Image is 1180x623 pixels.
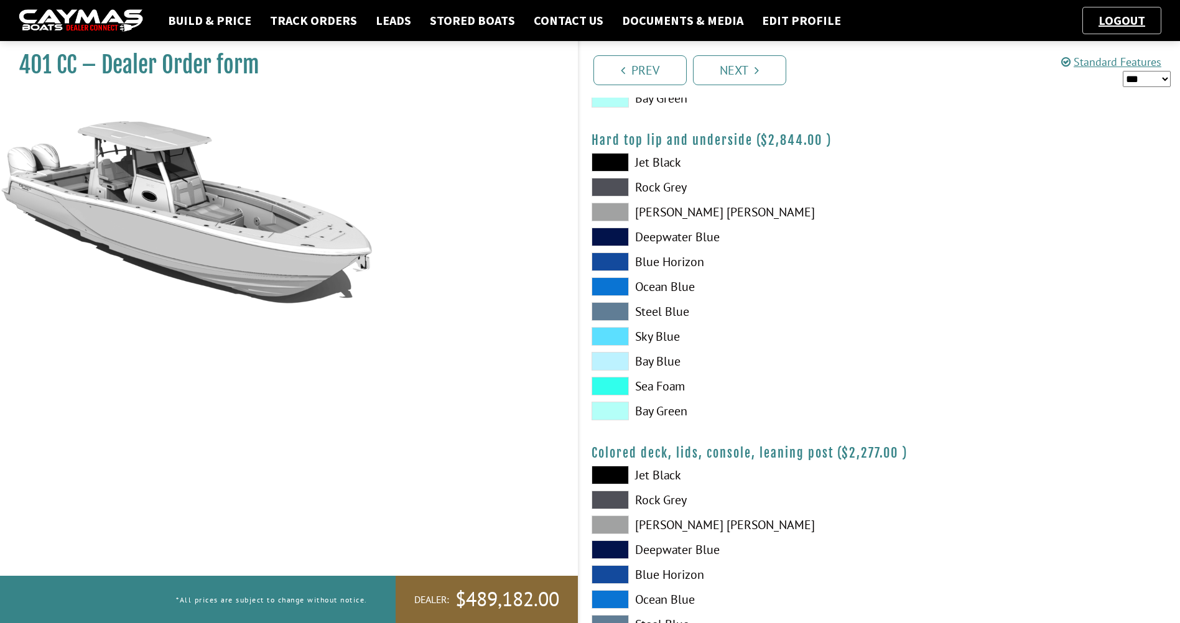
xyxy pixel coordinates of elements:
label: Ocean Blue [592,590,867,609]
a: Contact Us [527,12,610,29]
label: Blue Horizon [592,252,867,271]
a: Stored Boats [424,12,521,29]
span: Dealer: [414,593,449,606]
label: [PERSON_NAME] [PERSON_NAME] [592,203,867,221]
span: $2,277.00 [842,445,898,461]
a: Dealer:$489,182.00 [396,576,578,623]
label: [PERSON_NAME] [PERSON_NAME] [592,515,867,534]
a: Leads [369,12,417,29]
label: Jet Black [592,153,867,172]
label: Sky Blue [592,327,867,346]
img: caymas-dealer-connect-2ed40d3bc7270c1d8d7ffb4b79bf05adc795679939227970def78ec6f6c03838.gif [19,9,143,32]
label: Sea Foam [592,377,867,395]
label: Jet Black [592,466,867,484]
label: Blue Horizon [592,565,867,584]
label: Rock Grey [592,491,867,509]
label: Ocean Blue [592,277,867,296]
a: Next [693,55,786,85]
label: Rock Grey [592,178,867,196]
label: Bay Blue [592,352,867,371]
a: Documents & Media [616,12,750,29]
label: Deepwater Blue [592,540,867,559]
label: Deepwater Blue [592,228,867,246]
a: Logout [1092,12,1151,28]
label: Steel Blue [592,302,867,321]
a: Build & Price [162,12,258,29]
p: *All prices are subject to change without notice. [176,589,368,610]
span: $2,844.00 [761,132,822,148]
a: Standard Features [1061,55,1161,69]
a: Track Orders [264,12,363,29]
span: $489,182.00 [455,586,559,612]
h4: Hard top lip and underside ( ) [592,132,1168,148]
label: Bay Green [592,402,867,420]
h4: Colored deck, lids, console, leaning post ( ) [592,445,1168,461]
label: Bay Green [592,89,867,108]
a: Edit Profile [756,12,847,29]
h1: 401 CC – Dealer Order form [19,51,547,79]
a: Prev [593,55,687,85]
